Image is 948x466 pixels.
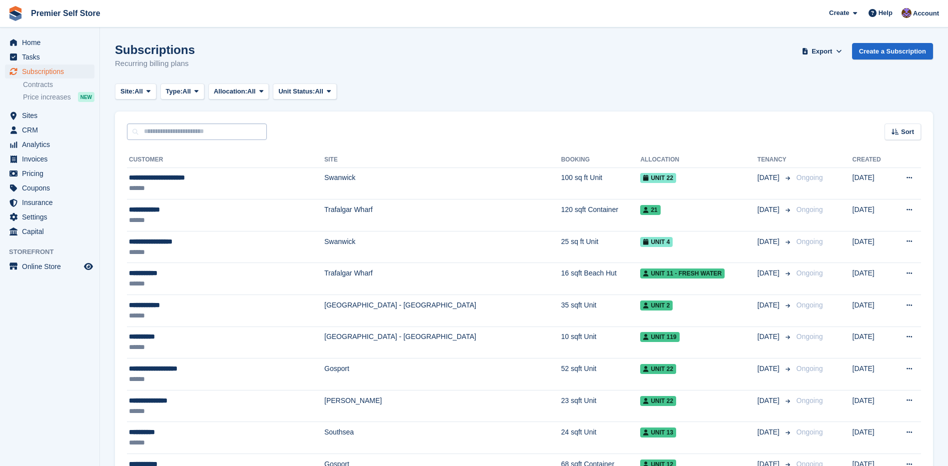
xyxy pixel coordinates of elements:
[324,231,561,263] td: Swanwick
[561,231,641,263] td: 25 sq ft Unit
[561,326,641,358] td: 10 sqft Unit
[273,83,336,100] button: Unit Status: All
[22,224,82,238] span: Capital
[22,195,82,209] span: Insurance
[324,167,561,199] td: Swanwick
[797,364,823,372] span: Ongoing
[853,263,892,295] td: [DATE]
[115,43,195,56] h1: Subscriptions
[797,301,823,309] span: Ongoing
[853,167,892,199] td: [DATE]
[853,390,892,422] td: [DATE]
[829,8,849,18] span: Create
[853,326,892,358] td: [DATE]
[758,268,782,278] span: [DATE]
[22,152,82,166] span: Invoices
[853,199,892,231] td: [DATE]
[22,210,82,224] span: Settings
[324,152,561,168] th: Site
[115,83,156,100] button: Site: All
[797,396,823,404] span: Ongoing
[853,358,892,390] td: [DATE]
[640,300,673,310] span: Unit 2
[324,422,561,454] td: Southsea
[8,6,23,21] img: stora-icon-8386f47178a22dfd0bd8f6a31ec36ba5ce8667c1dd55bd0f319d3a0aa187defe.svg
[315,86,323,96] span: All
[22,123,82,137] span: CRM
[324,295,561,327] td: [GEOGRAPHIC_DATA] - [GEOGRAPHIC_DATA]
[797,269,823,277] span: Ongoing
[5,35,94,49] a: menu
[120,86,134,96] span: Site:
[182,86,191,96] span: All
[852,43,933,59] a: Create a Subscription
[758,395,782,406] span: [DATE]
[247,86,256,96] span: All
[22,181,82,195] span: Coupons
[5,224,94,238] a: menu
[640,332,679,342] span: Unit 119
[115,58,195,69] p: Recurring billing plans
[561,152,641,168] th: Booking
[797,237,823,245] span: Ongoing
[278,86,315,96] span: Unit Status:
[5,181,94,195] a: menu
[22,137,82,151] span: Analytics
[127,152,324,168] th: Customer
[797,332,823,340] span: Ongoing
[758,300,782,310] span: [DATE]
[640,427,676,437] span: Unit 13
[640,237,673,247] span: Unit 4
[23,80,94,89] a: Contracts
[324,326,561,358] td: [GEOGRAPHIC_DATA] - [GEOGRAPHIC_DATA]
[640,205,660,215] span: 21
[758,363,782,374] span: [DATE]
[913,8,939,18] span: Account
[324,358,561,390] td: Gosport
[5,259,94,273] a: menu
[324,263,561,295] td: Trafalgar Wharf
[853,422,892,454] td: [DATE]
[758,152,793,168] th: Tenancy
[758,204,782,215] span: [DATE]
[758,331,782,342] span: [DATE]
[812,46,832,56] span: Export
[902,8,912,18] img: Carly Wilsher
[561,295,641,327] td: 35 sqft Unit
[22,64,82,78] span: Subscriptions
[758,236,782,247] span: [DATE]
[23,92,71,102] span: Price increases
[5,210,94,224] a: menu
[797,428,823,436] span: Ongoing
[324,199,561,231] td: Trafalgar Wharf
[561,390,641,422] td: 23 sqft Unit
[640,396,676,406] span: Unit 22
[640,364,676,374] span: Unit 22
[22,166,82,180] span: Pricing
[853,152,892,168] th: Created
[214,86,247,96] span: Allocation:
[561,422,641,454] td: 24 sqft Unit
[561,199,641,231] td: 120 sqft Container
[561,263,641,295] td: 16 sqft Beach Hut
[5,50,94,64] a: menu
[5,152,94,166] a: menu
[27,5,104,21] a: Premier Self Store
[166,86,183,96] span: Type:
[5,166,94,180] a: menu
[561,167,641,199] td: 100 sq ft Unit
[640,173,676,183] span: Unit 22
[22,50,82,64] span: Tasks
[82,260,94,272] a: Preview store
[22,259,82,273] span: Online Store
[5,137,94,151] a: menu
[5,195,94,209] a: menu
[879,8,893,18] span: Help
[134,86,143,96] span: All
[853,295,892,327] td: [DATE]
[561,358,641,390] td: 52 sqft Unit
[797,205,823,213] span: Ongoing
[208,83,269,100] button: Allocation: All
[324,390,561,422] td: [PERSON_NAME]
[5,108,94,122] a: menu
